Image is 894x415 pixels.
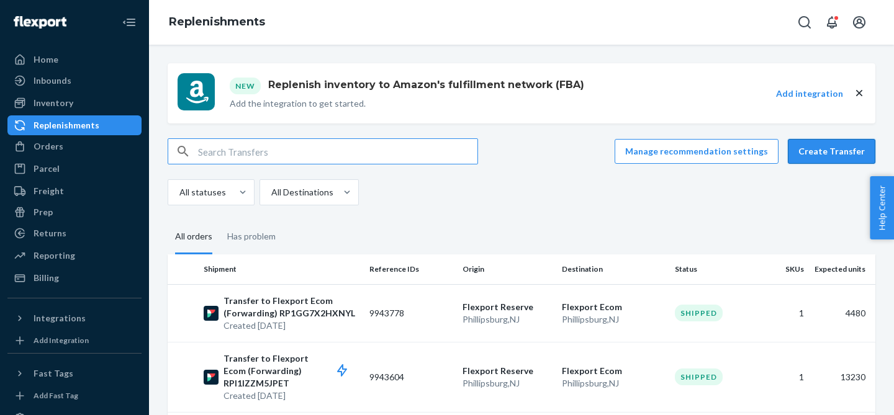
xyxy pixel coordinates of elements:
img: Flexport logo [14,16,66,29]
th: Shipment [199,254,364,284]
div: Prep [34,206,53,218]
a: Replenishments [169,15,265,29]
p: Flexport Reserve [463,301,552,313]
div: Freight [34,185,64,197]
ol: breadcrumbs [159,4,275,40]
input: Search Transfers [198,139,477,164]
div: Has problem [227,220,276,252]
a: Reporting [7,246,142,266]
a: Returns [7,223,142,243]
p: Flexport Ecom [562,365,665,377]
input: All statuses [178,186,179,199]
td: 4480 [809,284,875,342]
div: Reporting [34,249,75,262]
th: Status [670,254,763,284]
td: 13230 [809,342,875,412]
button: Help Center [870,176,894,239]
button: Open account menu [847,10,872,35]
div: Inventory [34,97,73,109]
div: Returns [34,227,66,239]
p: Phillipsburg , NJ [463,377,552,390]
button: Fast Tags [7,364,142,383]
div: Orders [34,140,63,153]
div: Parcel [34,163,60,175]
td: 1 [762,342,809,412]
div: All statuses [179,186,226,199]
a: Inbounds [7,71,142,91]
p: Created [DATE] [223,390,359,402]
p: Add the integration to get started. [230,97,584,110]
div: Shipped [675,305,723,321]
button: Close Navigation [117,10,142,35]
td: 9943778 [364,284,458,342]
p: Flexport Ecom [562,301,665,313]
a: Add Fast Tag [7,388,142,403]
div: Integrations [34,312,86,324]
div: All Destinations [271,186,333,199]
th: Destination [557,254,670,284]
a: Parcel [7,159,142,179]
div: Fast Tags [34,367,73,380]
span: Support [26,9,71,20]
a: Freight [7,181,142,201]
a: Add Integration [7,333,142,348]
div: Add Fast Tag [34,390,78,401]
th: Origin [458,254,557,284]
th: Reference IDs [364,254,458,284]
button: Open notifications [819,10,844,35]
a: Home [7,50,142,69]
div: All orders [175,220,212,254]
h1: Replenish inventory to Amazon's fulfillment network (FBA) [263,78,584,92]
a: Orders [7,136,142,156]
a: Inventory [7,93,142,113]
p: Phillipsburg , NJ [562,377,665,390]
div: Inbounds [34,74,71,87]
a: Prep [7,202,142,222]
button: Create Transfer [788,139,875,164]
th: Expected units [809,254,875,284]
div: Add Integration [34,335,89,346]
th: SKUs [762,254,809,284]
div: Billing [34,272,59,284]
button: Add integration [776,87,843,100]
button: Integrations [7,308,142,328]
div: Replenishments [34,119,99,132]
button: close [853,87,865,100]
p: Phillipsburg , NJ [562,313,665,326]
td: 1 [762,284,809,342]
div: Shipped [675,368,723,385]
button: Open Search Box [792,10,817,35]
p: Created [DATE] [223,319,359,332]
button: Manage recommendation settings [615,139,779,164]
div: New [230,78,261,94]
input: All Destinations [270,186,271,199]
div: Home [34,53,58,66]
a: Billing [7,268,142,288]
p: Flexport Reserve [463,365,552,377]
p: Transfer to Flexport Ecom (Forwarding) RPI1IZZM5JPET [223,352,359,390]
a: Replenishments [7,115,142,135]
p: Transfer to Flexport Ecom (Forwarding) RP1GG7X2HXNYL [223,295,359,319]
p: Phillipsburg , NJ [463,313,552,326]
td: 9943604 [364,342,458,412]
